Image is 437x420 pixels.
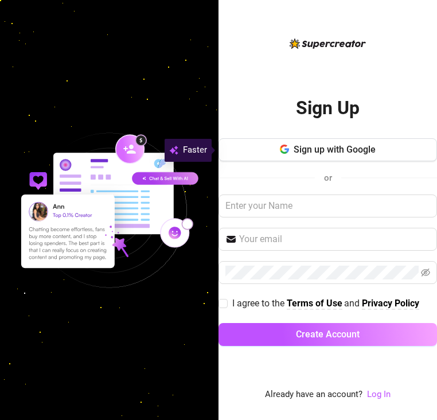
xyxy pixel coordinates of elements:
[219,138,437,161] button: Sign up with Google
[265,388,362,402] span: Already have an account?
[362,298,419,310] a: Privacy Policy
[183,143,207,157] span: Faster
[232,298,287,309] span: I agree to the
[324,173,332,183] span: or
[219,323,437,346] button: Create Account
[287,298,342,309] strong: Terms of Use
[296,329,360,340] span: Create Account
[367,389,391,399] a: Log In
[367,388,391,402] a: Log In
[294,144,376,155] span: Sign up with Google
[421,268,430,277] span: eye-invisible
[290,38,366,49] img: logo-BBDzfeDw.svg
[344,298,362,309] span: and
[362,298,419,309] strong: Privacy Policy
[219,195,437,217] input: Enter your Name
[169,143,178,157] img: svg%3e
[296,96,360,120] h2: Sign Up
[239,232,430,246] input: Your email
[287,298,342,310] a: Terms of Use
